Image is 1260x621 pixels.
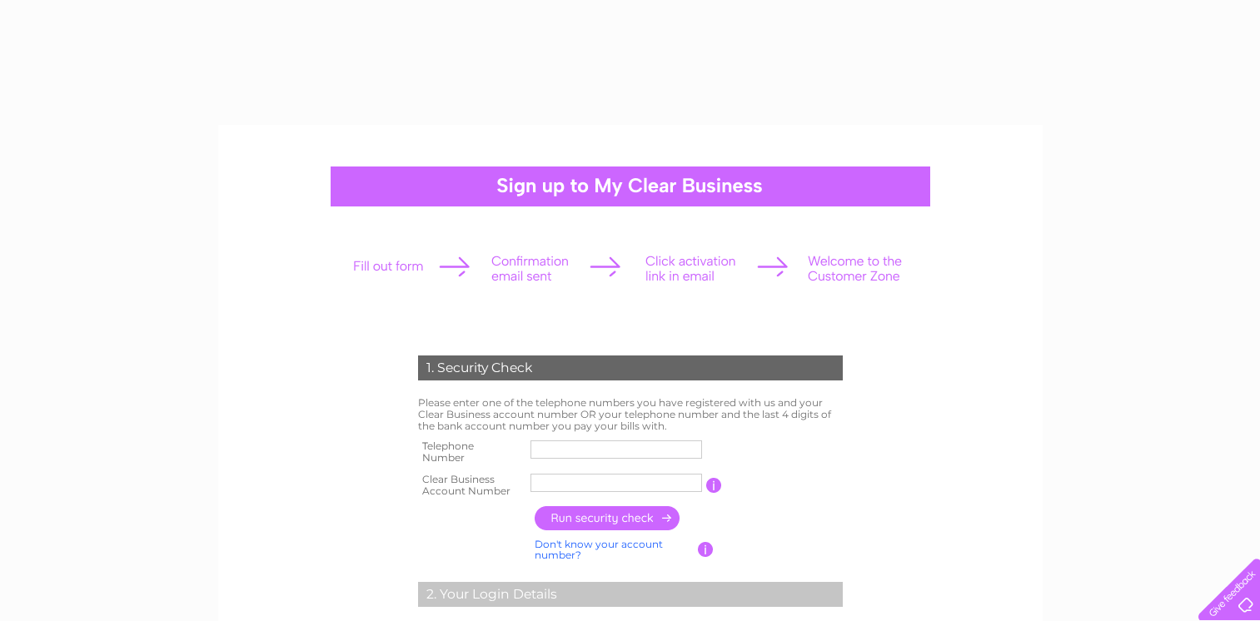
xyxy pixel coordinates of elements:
[535,538,663,562] a: Don't know your account number?
[418,355,843,380] div: 1. Security Check
[414,393,847,435] td: Please enter one of the telephone numbers you have registered with us and your Clear Business acc...
[414,435,527,469] th: Telephone Number
[418,582,843,607] div: 2. Your Login Details
[698,542,714,557] input: Information
[706,478,722,493] input: Information
[414,469,527,502] th: Clear Business Account Number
